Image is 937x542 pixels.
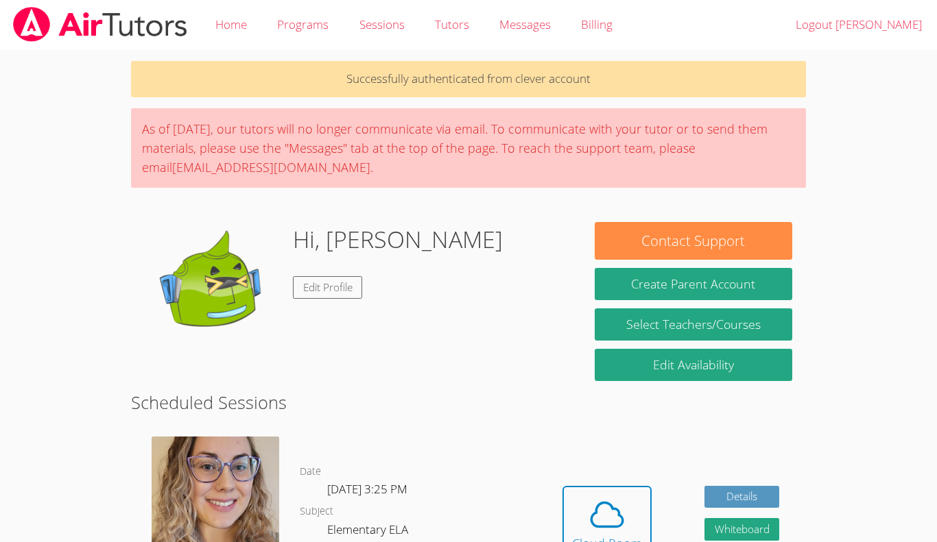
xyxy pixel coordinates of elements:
[300,503,333,520] dt: Subject
[293,276,363,299] a: Edit Profile
[595,222,792,260] button: Contact Support
[704,486,780,508] a: Details
[131,61,806,97] p: Successfully authenticated from clever account
[327,481,407,497] span: [DATE] 3:25 PM
[12,7,189,42] img: airtutors_banner-c4298cdbf04f3fff15de1276eac7730deb9818008684d7c2e4769d2f7ddbe033.png
[499,16,551,32] span: Messages
[293,222,503,257] h1: Hi, [PERSON_NAME]
[145,222,282,359] img: default.png
[595,268,792,300] button: Create Parent Account
[300,463,321,480] dt: Date
[595,308,792,341] a: Select Teachers/Courses
[131,389,806,415] h2: Scheduled Sessions
[131,108,806,188] div: As of [DATE], our tutors will no longer communicate via email. To communicate with your tutor or ...
[595,349,792,381] a: Edit Availability
[704,518,780,541] button: Whiteboard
